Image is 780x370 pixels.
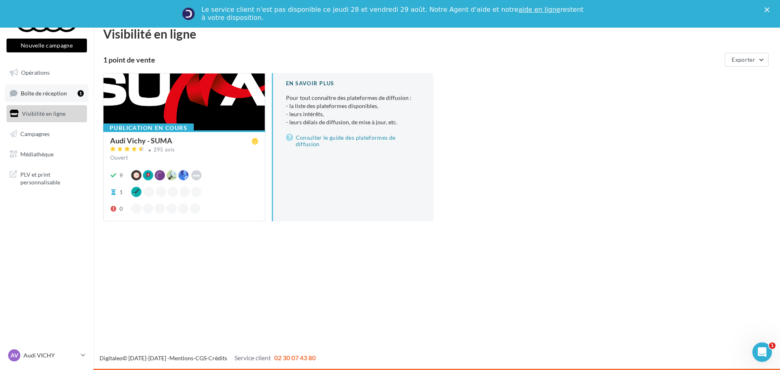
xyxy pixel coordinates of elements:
[765,7,773,12] div: Fermer
[110,145,258,155] a: 295 avis
[6,348,87,363] a: AV Audi VICHY
[6,39,87,52] button: Nouvelle campagne
[22,110,65,117] span: Visibilité en ligne
[769,342,776,349] span: 1
[286,94,421,126] p: Pour tout connaître des plateformes de diffusion :
[154,147,175,152] div: 295 avis
[20,169,84,186] span: PLV et print personnalisable
[286,80,421,87] div: En savoir plus
[5,64,89,81] a: Opérations
[110,154,128,161] span: Ouvert
[182,7,195,20] img: Profile image for Service-Client
[201,6,585,22] div: Le service client n'est pas disponible ce jeudi 28 et vendredi 29 août. Notre Agent d'aide et not...
[208,355,227,361] a: Crédits
[103,123,194,132] div: Publication en cours
[119,188,123,196] div: 1
[5,125,89,143] a: Campagnes
[518,6,560,13] a: aide en ligne
[5,105,89,122] a: Visibilité en ligne
[234,354,271,361] span: Service client
[20,130,50,137] span: Campagnes
[286,102,421,110] li: - la liste des plateformes disponibles,
[732,56,755,63] span: Exporter
[100,355,316,361] span: © [DATE]-[DATE] - - -
[5,146,89,163] a: Médiathèque
[119,205,123,213] div: 0
[286,133,421,149] a: Consulter le guide des plateformes de diffusion
[24,351,78,359] p: Audi VICHY
[11,351,18,359] span: AV
[119,171,123,180] div: 9
[21,89,67,96] span: Boîte de réception
[103,28,770,40] div: Visibilité en ligne
[100,355,123,361] a: Digitaleo
[274,354,316,361] span: 02 30 07 43 80
[5,84,89,102] a: Boîte de réception1
[78,90,84,97] div: 1
[20,150,54,157] span: Médiathèque
[21,69,50,76] span: Opérations
[103,56,721,63] div: 1 point de vente
[752,342,772,362] iframe: Intercom live chat
[725,53,769,67] button: Exporter
[195,355,206,361] a: CGS
[169,355,193,361] a: Mentions
[286,118,421,126] li: - leurs délais de diffusion, de mise à jour, etc.
[5,166,89,190] a: PLV et print personnalisable
[110,137,172,144] div: Audi Vichy - SUMA
[286,110,421,118] li: - leurs intérêts,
